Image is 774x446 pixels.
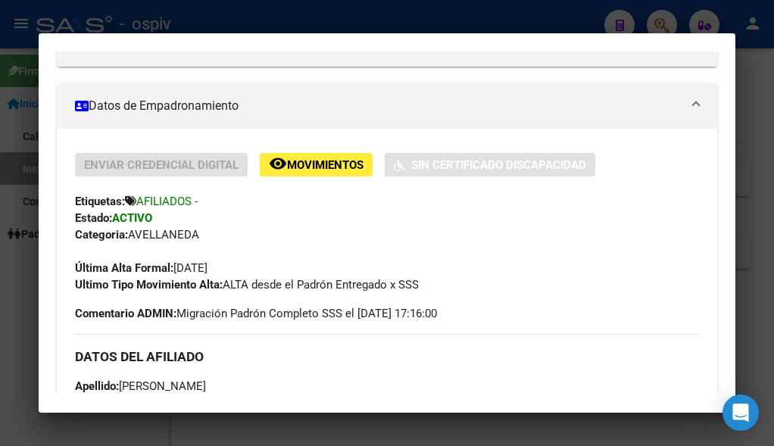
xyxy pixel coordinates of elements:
mat-panel-title: Datos de Empadronamiento [75,97,681,115]
button: Movimientos [260,153,373,176]
strong: Última Alta Formal: [75,261,173,275]
span: ALTA desde el Padrón Entregado x SSS [75,278,419,292]
div: Open Intercom Messenger [723,395,759,431]
strong: Apellido: [75,379,119,393]
button: Sin Certificado Discapacidad [385,153,595,176]
strong: Categoria: [75,228,128,242]
mat-expansion-panel-header: Datos de Empadronamiento [57,83,717,129]
span: Sin Certificado Discapacidad [411,158,586,172]
div: AVELLANEDA [75,226,699,243]
span: Movimientos [287,158,364,172]
span: AFILIADOS - [136,195,198,208]
span: [DATE] [75,261,208,275]
span: Enviar Credencial Digital [84,158,239,172]
strong: Etiquetas: [75,195,125,208]
strong: Estado: [75,211,112,225]
button: Enviar Credencial Digital [75,153,248,176]
strong: ACTIVO [112,211,152,225]
span: Migración Padrón Completo SSS el [DATE] 17:16:00 [75,305,437,322]
strong: Comentario ADMIN: [75,307,176,320]
span: [PERSON_NAME] [75,379,206,393]
mat-icon: remove_red_eye [269,154,287,173]
h3: DATOS DEL AFILIADO [75,348,699,365]
strong: Ultimo Tipo Movimiento Alta: [75,278,223,292]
